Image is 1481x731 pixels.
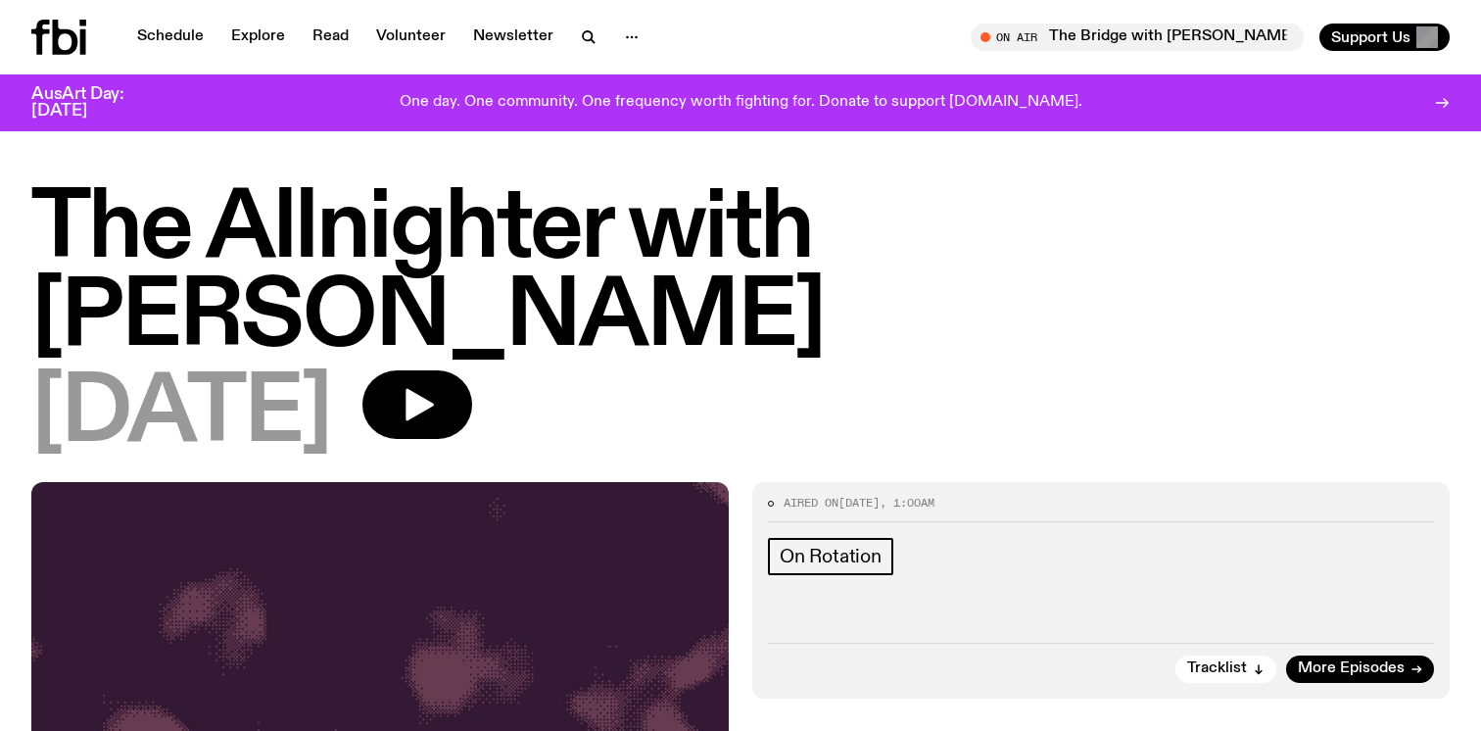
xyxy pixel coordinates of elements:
[1331,28,1410,46] span: Support Us
[784,495,838,511] span: Aired on
[461,24,565,51] a: Newsletter
[971,24,1304,51] button: On AirThe Bridge with [PERSON_NAME]
[1319,24,1450,51] button: Support Us
[780,546,882,567] span: On Rotation
[301,24,360,51] a: Read
[880,495,934,511] span: , 1:00am
[125,24,215,51] a: Schedule
[400,94,1082,112] p: One day. One community. One frequency worth fighting for. Donate to support [DOMAIN_NAME].
[31,186,1450,363] h1: The Allnighter with [PERSON_NAME]
[1286,656,1434,683] a: More Episodes
[364,24,457,51] a: Volunteer
[1175,656,1276,683] button: Tracklist
[768,538,893,575] a: On Rotation
[838,495,880,511] span: [DATE]
[1187,661,1247,676] span: Tracklist
[219,24,297,51] a: Explore
[31,86,157,120] h3: AusArt Day: [DATE]
[31,370,331,459] span: [DATE]
[1298,661,1405,676] span: More Episodes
